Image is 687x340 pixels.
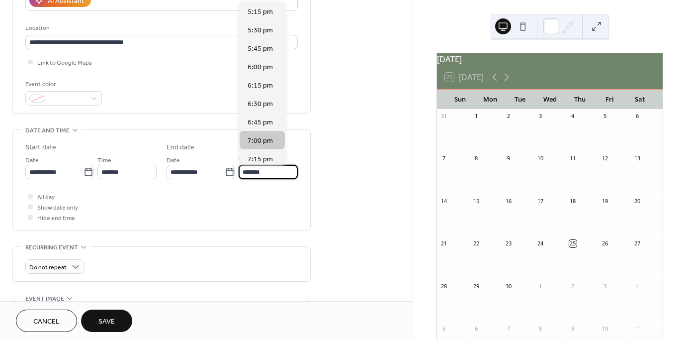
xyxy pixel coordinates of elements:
div: 30 [505,282,512,290]
div: 3 [537,113,544,120]
div: Thu [565,90,595,110]
span: Recurring event [25,242,78,253]
div: 1 [472,113,480,120]
div: 23 [505,240,512,247]
div: Sat [625,90,655,110]
span: Date [25,155,39,166]
div: 6 [633,113,641,120]
span: 5:30 pm [248,25,273,36]
span: Time [97,155,111,166]
div: Sun [445,90,475,110]
span: 6:45 pm [248,117,273,128]
div: 3 [601,282,608,290]
div: 10 [537,155,544,162]
div: 17 [537,197,544,205]
span: All day [37,192,55,203]
div: 24 [537,240,544,247]
div: 8 [472,155,480,162]
span: 7:00 pm [248,136,273,146]
span: 6:30 pm [248,99,273,110]
div: 7 [440,155,447,162]
div: Start date [25,142,56,153]
span: 5:15 pm [248,7,273,17]
div: 4 [633,282,641,290]
div: 11 [569,155,577,162]
div: 31 [440,113,447,120]
div: 8 [537,325,544,332]
div: 13 [633,155,641,162]
div: 21 [440,240,447,247]
div: Fri [595,90,624,110]
div: End date [167,142,194,153]
span: Link to Google Maps [37,58,92,68]
span: Hide end time [37,213,75,224]
div: 22 [472,240,480,247]
div: 14 [440,197,447,205]
div: 12 [601,155,608,162]
div: 6 [472,325,480,332]
div: Tue [505,90,535,110]
div: Mon [475,90,505,110]
div: 26 [601,240,608,247]
div: 2 [505,113,512,120]
div: 28 [440,282,447,290]
button: Cancel [16,310,77,332]
div: 7 [505,325,512,332]
div: Location [25,23,296,33]
div: 16 [505,197,512,205]
div: 10 [601,325,608,332]
div: 29 [472,282,480,290]
span: Show date only [37,203,78,213]
span: Time [239,155,253,166]
div: 15 [472,197,480,205]
div: 1 [537,282,544,290]
div: 9 [505,155,512,162]
div: 20 [633,197,641,205]
div: 9 [569,325,577,332]
div: 5 [601,113,608,120]
span: 6:15 pm [248,81,273,91]
div: 4 [569,113,577,120]
div: 18 [569,197,577,205]
div: 25 [569,240,577,247]
span: Do not repeat [29,262,67,273]
div: Wed [535,90,565,110]
span: Date [167,155,180,166]
div: 27 [633,240,641,247]
div: [DATE] [437,53,663,65]
span: Event image [25,294,64,304]
span: Save [98,317,115,327]
div: Event color [25,79,100,90]
span: 7:15 pm [248,154,273,165]
div: 19 [601,197,608,205]
span: 5:45 pm [248,44,273,54]
div: 2 [569,282,577,290]
div: 5 [440,325,447,332]
button: Save [81,310,132,332]
div: 11 [633,325,641,332]
span: 6:00 pm [248,62,273,73]
span: Date and time [25,125,70,136]
span: Cancel [33,317,60,327]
